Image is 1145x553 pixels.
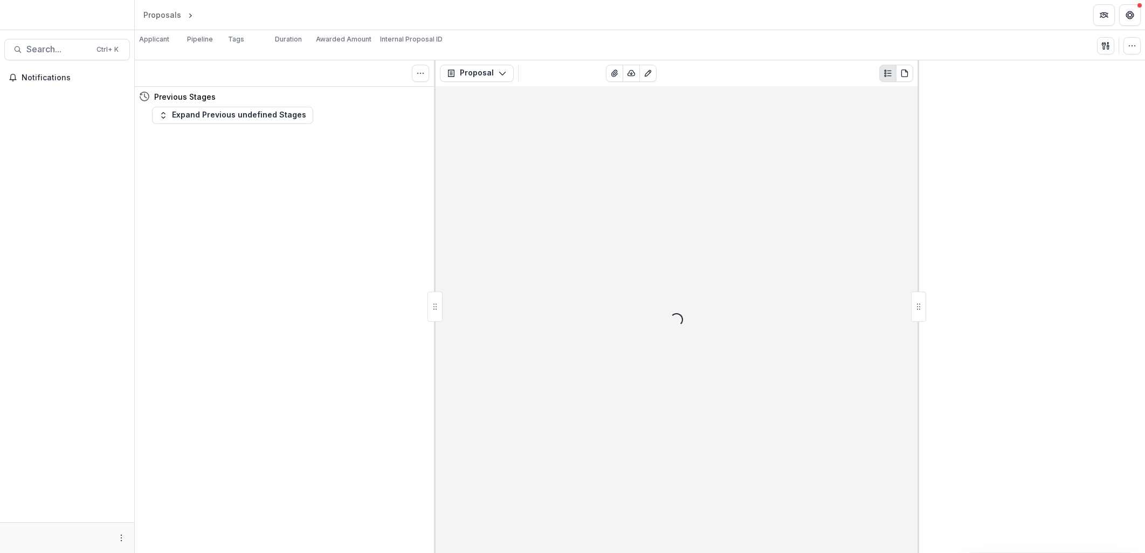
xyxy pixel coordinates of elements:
button: Toggle View Cancelled Tasks [412,65,429,82]
button: View Attached Files [606,65,623,82]
p: Applicant [139,34,169,44]
button: Partners [1093,4,1115,26]
p: Duration [275,34,302,44]
h4: Previous Stages [154,91,216,102]
button: Search... [4,39,130,60]
div: Ctrl + K [94,44,121,56]
div: Proposals [143,9,181,20]
p: Awarded Amount [316,34,371,44]
button: More [115,531,128,544]
button: Edit as form [639,65,657,82]
span: Search... [26,44,90,54]
button: Proposal [440,65,514,82]
p: Internal Proposal ID [380,34,443,44]
p: Pipeline [187,34,213,44]
button: Notifications [4,69,130,86]
nav: breadcrumb [139,7,241,23]
button: Expand Previous undefined Stages [152,107,313,124]
p: Tags [228,34,244,44]
a: Proposals [139,7,185,23]
button: Get Help [1119,4,1141,26]
button: PDF view [896,65,913,82]
button: Plaintext view [879,65,896,82]
span: Notifications [22,73,126,82]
